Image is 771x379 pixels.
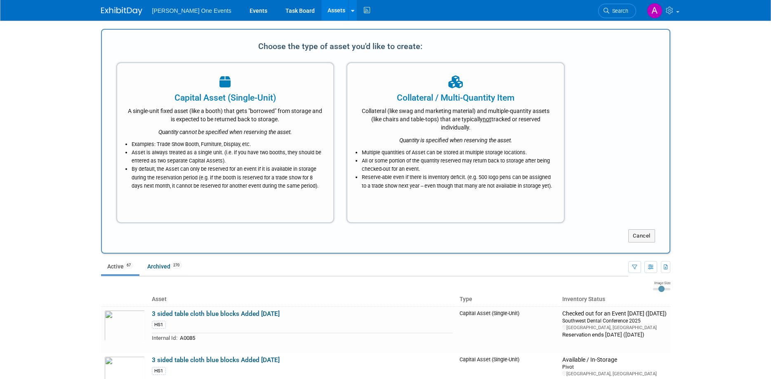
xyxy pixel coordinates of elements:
[152,333,177,343] td: Internal Id:
[124,262,133,268] span: 67
[177,333,453,343] td: A0085
[399,137,512,144] i: Quantity is specified when reserving the asset.
[562,356,667,364] div: Available / In-Storage
[483,116,491,122] span: not
[152,356,280,364] a: 3 sided table cloth blue blocks Added [DATE]
[647,3,663,19] img: Amanda Bartschi
[598,4,636,18] a: Search
[152,7,231,14] span: [PERSON_NAME] One Events
[362,148,554,157] li: Multiple quantities of Asset can be stored at multiple storage locations.
[358,92,554,104] div: Collateral / Multi-Quantity Item
[141,259,188,274] a: Archived270
[152,321,166,329] div: HS1
[562,325,667,331] div: [GEOGRAPHIC_DATA], [GEOGRAPHIC_DATA]
[127,92,323,104] div: Capital Asset (Single-Unit)
[562,363,667,370] div: Pivot
[149,292,457,306] th: Asset
[101,259,139,274] a: Active67
[358,104,554,132] div: Collateral (like swag and marketing material) and multiple-quantity assets (like chairs and table...
[362,157,554,173] li: All or some portion of the quantity reserved may return back to storage after being checked-out f...
[101,7,142,15] img: ExhibitDay
[132,140,323,148] li: Examples: Trade Show Booth, Furniture, Display, etc.
[132,165,323,190] li: By default, the Asset can only be reserved for an event if it is available in storage during the ...
[653,280,670,285] div: Image Size
[456,292,559,306] th: Type
[562,371,667,377] div: [GEOGRAPHIC_DATA], [GEOGRAPHIC_DATA]
[116,38,565,54] div: Choose the type of asset you'd like to create:
[456,306,559,353] td: Capital Asset (Single-Unit)
[127,104,323,123] div: A single-unit fixed asset (like a booth) that gets "borrowed" from storage and is expected to be ...
[152,367,166,375] div: HS1
[152,310,280,318] a: 3 sided table cloth blue blocks Added [DATE]
[362,173,554,190] li: Reserve-able even if there is inventory deficit. (e.g. 500 logo pens can be assigned to a trade s...
[158,129,292,135] i: Quantity cannot be specified when reserving the asset.
[562,331,667,339] div: Reservation ends [DATE] ([DATE])
[132,148,323,165] li: Asset is always treated as a single unit. (i.e. if you have two booths, they should be entered as...
[628,229,655,242] button: Cancel
[562,310,667,318] div: Checked out for an Event [DATE] ([DATE])
[171,262,182,268] span: 270
[562,317,667,324] div: Southwest Dental Conference 2025
[609,8,628,14] span: Search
